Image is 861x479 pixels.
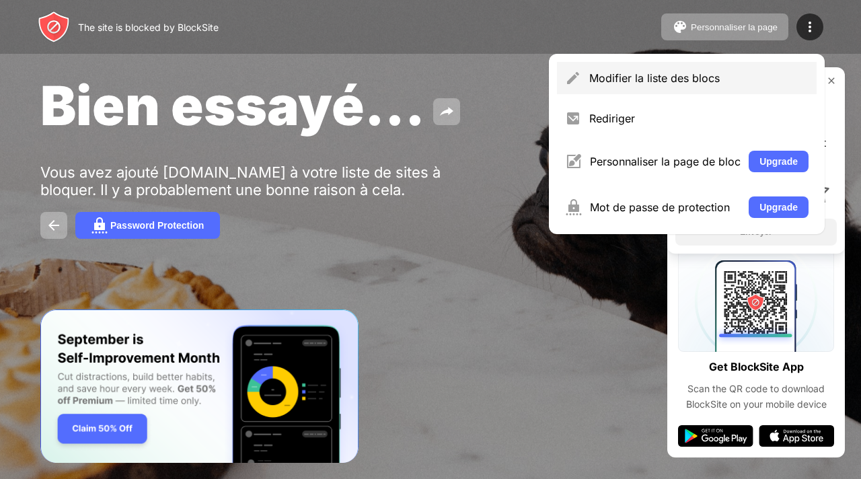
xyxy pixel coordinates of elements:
div: Password Protection [110,220,204,231]
span: Bien essayé... [40,73,425,138]
img: google-play.svg [678,425,753,447]
div: Personnaliser la page de bloc [590,155,741,168]
img: menu-customize.svg [565,153,582,170]
div: Mot de passe de protection [590,200,741,214]
img: password.svg [91,217,108,233]
iframe: Banner [40,309,359,464]
button: Personnaliser la page [661,13,788,40]
div: Scan the QR code to download BlockSite on your mobile device [678,381,834,412]
img: header-logo.svg [38,11,70,43]
img: back.svg [46,217,62,233]
img: menu-redirect.svg [565,110,581,126]
div: Modifier la liste des blocs [589,71,809,85]
div: Get BlockSite App [709,357,804,377]
img: menu-password.svg [565,199,582,215]
button: Upgrade [749,196,809,218]
img: menu-pencil.svg [565,70,581,86]
img: share.svg [439,104,455,120]
div: The site is blocked by BlockSite [78,22,219,33]
img: menu-icon.svg [802,19,818,35]
img: app-store.svg [759,425,834,447]
div: Rediriger [589,112,809,125]
img: pallet.svg [672,19,688,35]
button: Password Protection [75,212,220,239]
div: Personnaliser la page [691,22,778,32]
div: Vous avez ajouté [DOMAIN_NAME] à votre liste de sites à bloquer. Il y a probablement une bonne ra... [40,163,456,198]
img: rate-us-close.svg [826,75,837,86]
button: Upgrade [749,151,809,172]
